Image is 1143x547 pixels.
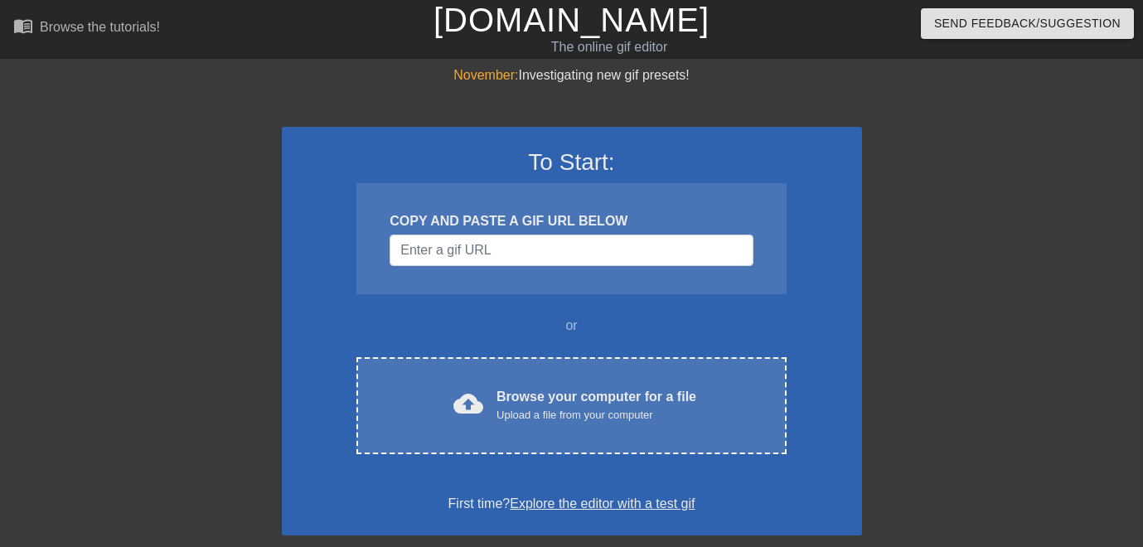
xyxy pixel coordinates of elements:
div: Browse your computer for a file [496,387,696,424]
button: Send Feedback/Suggestion [921,8,1134,39]
div: The online gif editor [390,37,830,57]
span: November: [453,68,518,82]
a: [DOMAIN_NAME] [433,2,710,38]
input: Username [390,235,753,266]
div: Browse the tutorials! [40,20,160,34]
a: Browse the tutorials! [13,16,160,41]
span: Send Feedback/Suggestion [934,13,1121,34]
h3: To Start: [303,148,840,177]
div: First time? [303,494,840,514]
a: Explore the editor with a test gif [510,496,695,511]
div: Upload a file from your computer [496,407,696,424]
div: or [325,316,819,336]
span: cloud_upload [453,389,483,419]
div: Investigating new gif presets! [282,65,862,85]
div: COPY AND PASTE A GIF URL BELOW [390,211,753,231]
span: menu_book [13,16,33,36]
